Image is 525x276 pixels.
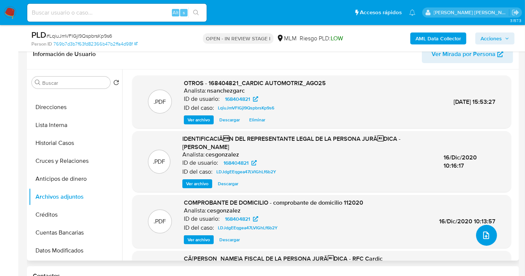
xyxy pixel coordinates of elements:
[188,116,210,124] span: Ver archivo
[225,94,250,103] span: 168404821
[225,214,250,223] span: 168404821
[223,158,248,167] span: 168404821
[215,103,277,112] a: LqiuJmVFIGjI9QspbrsKp9s6
[188,7,204,18] button: search-icon
[29,188,122,206] button: Archivos adjuntos
[173,9,179,16] span: Alt
[42,80,107,86] input: Buscar
[277,34,297,43] div: MLM
[182,151,205,158] p: Analista:
[31,29,46,41] b: PLD
[409,9,416,16] a: Notificaciones
[113,80,119,88] button: Volver al orden por defecto
[422,45,513,63] button: Ver Mirada por Persona
[29,116,122,134] button: Lista Interna
[454,97,495,106] span: [DATE] 15:53:27
[183,9,185,16] span: s
[219,158,261,167] a: 168404821
[220,94,263,103] a: 168404821
[218,180,238,187] span: Descargar
[215,223,281,232] a: LDJdgEEqgea47LVIGhLf6b2Y
[186,180,209,187] span: Ver archivo
[214,179,242,188] button: Descargar
[416,32,461,44] b: AML Data Collector
[29,206,122,224] button: Créditos
[220,214,263,223] a: 168404821
[207,207,241,214] h6: cesgonzalez
[206,151,239,158] h6: cesgonzalez
[219,116,240,124] span: Descargar
[207,87,245,94] h6: nsanchezgarc
[184,115,214,124] button: Ver archivo
[182,168,213,176] p: ID del caso:
[331,34,343,43] span: LOW
[245,115,269,124] button: Eliminar
[216,235,244,244] button: Descargar
[31,41,52,47] b: Person ID
[184,215,220,223] p: ID de usuario:
[184,254,383,263] span: CÃ[PERSON_NAME]A FISCAL DE LA PERSONA JURÃDICA - RFC Cardic
[216,115,244,124] button: Descargar
[182,159,218,167] p: ID de usuario:
[33,50,96,58] h1: Información de Usuario
[188,236,210,244] span: Ver archivo
[29,134,122,152] button: Historial Casos
[29,170,122,188] button: Anticipos de dinero
[184,87,206,94] p: Analista:
[35,80,41,86] button: Buscar
[218,103,274,112] span: LqiuJmVFIGjI9QspbrsKp9s6
[512,9,519,16] a: Salir
[29,242,122,260] button: Datos Modificados
[46,32,112,40] span: # LqiuJmVFIGjI9QspbrsKp9s6
[219,236,240,244] span: Descargar
[213,167,279,176] a: LDJdgEEqgea47LVIGhLf6b2Y
[53,41,138,47] a: 769b7d3b7f63fd82366b47b2ffa4d98f
[476,225,497,246] button: upload-file
[439,217,495,226] span: 16/Dic/2020 10:13:57
[475,32,515,44] button: Acciones
[432,45,495,63] span: Ver Mirada por Persona
[29,98,122,116] button: Direcciones
[184,235,214,244] button: Ver archivo
[360,9,402,16] span: Accesos rápidos
[203,33,274,44] p: OPEN - IN REVIEW STAGE I
[216,167,276,176] span: LDJdgEEqgea47LVIGhLf6b2Y
[182,134,401,151] span: IDENTIFICACIÃN DEL REPRESENTANTE LEGAL DE LA PERSONA JURÃDICA - [PERSON_NAME]
[184,224,214,232] p: ID del caso:
[300,34,343,43] span: Riesgo PLD:
[153,158,166,166] p: .PDF
[29,224,122,242] button: Cuentas Bancarias
[410,32,466,44] button: AML Data Collector
[154,217,166,226] p: .PDF
[444,153,477,170] span: 16/Dic/2020 10:16:17
[184,207,206,214] p: Analista:
[154,98,166,106] p: .PDF
[510,18,521,24] span: 3.157.3
[218,223,278,232] span: LDJdgEEqgea47LVIGhLf6b2Y
[184,104,214,112] p: ID del caso:
[184,95,220,103] p: ID de usuario:
[182,179,212,188] button: Ver archivo
[27,8,207,18] input: Buscar usuario o caso...
[184,198,363,207] span: COMPROBANTE DE DOMICILIO - comprobante de domicilio 112020
[184,79,326,87] span: OTROS - 168404821_CARDIC AUTOMOTRIZ_AGO25
[481,32,502,44] span: Acciones
[29,152,122,170] button: Cruces y Relaciones
[249,116,265,124] span: Eliminar
[434,9,509,16] p: nancy.sanchezgarcia@mercadolibre.com.mx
